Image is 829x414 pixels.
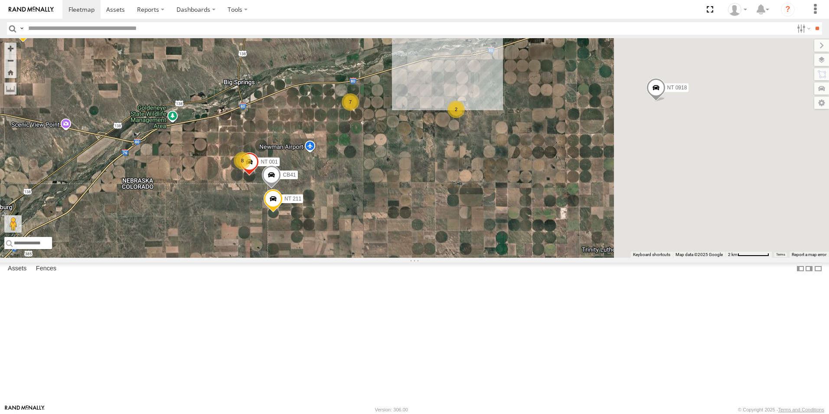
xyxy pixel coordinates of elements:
div: 2 [447,101,465,118]
span: Map data ©2025 Google [676,252,723,257]
span: NT 0918 [667,85,687,91]
div: © Copyright 2025 - [738,407,824,412]
label: Map Settings [814,97,829,109]
label: Measure [4,82,16,95]
div: Version: 306.00 [375,407,408,412]
label: Assets [3,263,31,275]
label: Search Query [18,22,25,35]
span: NT 211 [284,196,301,202]
label: Hide Summary Table [814,263,822,275]
a: Report a map error [792,252,826,257]
img: rand-logo.svg [9,7,54,13]
button: Map Scale: 2 km per 69 pixels [725,252,772,258]
span: 2 km [728,252,738,257]
button: Keyboard shortcuts [633,252,670,258]
button: Zoom out [4,54,16,66]
label: Search Filter Options [793,22,812,35]
label: Dock Summary Table to the Right [805,263,813,275]
span: CB41 [283,172,296,178]
a: Terms [776,253,785,256]
button: Drag Pegman onto the map to open Street View [4,215,22,233]
button: Zoom in [4,43,16,54]
span: NT 001 [261,159,277,165]
button: Zoom Home [4,66,16,78]
i: ? [781,3,795,16]
div: 8 [234,152,251,169]
a: Visit our Website [5,405,45,414]
label: Dock Summary Table to the Left [796,263,805,275]
div: 7 [342,93,359,111]
label: Fences [32,263,61,275]
a: Terms and Conditions [778,407,824,412]
div: Al Bahnsen [725,3,750,16]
